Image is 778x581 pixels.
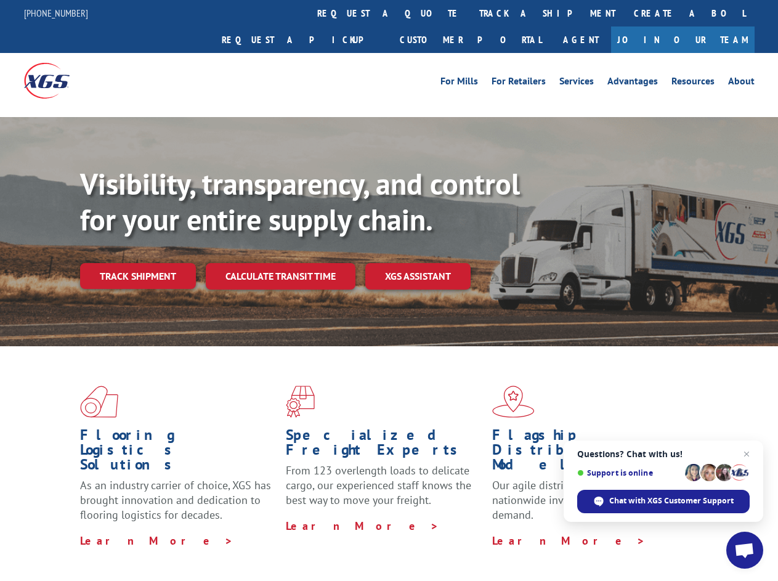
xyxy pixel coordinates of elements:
a: Customer Portal [391,26,551,53]
h1: Specialized Freight Experts [286,428,482,463]
a: Learn More > [492,534,646,548]
span: Questions? Chat with us! [577,449,750,459]
a: Calculate transit time [206,263,355,290]
a: Agent [551,26,611,53]
a: Learn More > [286,519,439,533]
a: For Retailers [492,76,546,90]
b: Visibility, transparency, and control for your entire supply chain. [80,165,520,238]
img: xgs-icon-focused-on-flooring-red [286,386,315,418]
a: For Mills [440,76,478,90]
a: Services [559,76,594,90]
a: Learn More > [80,534,233,548]
p: From 123 overlength loads to delicate cargo, our experienced staff knows the best way to move you... [286,463,482,518]
img: xgs-icon-total-supply-chain-intelligence-red [80,386,118,418]
h1: Flagship Distribution Model [492,428,689,478]
span: Our agile distribution network gives you nationwide inventory management on demand. [492,478,685,522]
a: Advantages [607,76,658,90]
h1: Flooring Logistics Solutions [80,428,277,478]
span: Support is online [577,468,681,477]
a: Join Our Team [611,26,755,53]
div: Open chat [726,532,763,569]
span: Chat with XGS Customer Support [609,495,734,506]
span: As an industry carrier of choice, XGS has brought innovation and dedication to flooring logistics... [80,478,271,522]
div: Chat with XGS Customer Support [577,490,750,513]
img: xgs-icon-flagship-distribution-model-red [492,386,535,418]
a: XGS ASSISTANT [365,263,471,290]
a: [PHONE_NUMBER] [24,7,88,19]
a: Resources [671,76,715,90]
a: Track shipment [80,263,196,289]
a: Request a pickup [213,26,391,53]
a: About [728,76,755,90]
span: Close chat [739,447,754,461]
